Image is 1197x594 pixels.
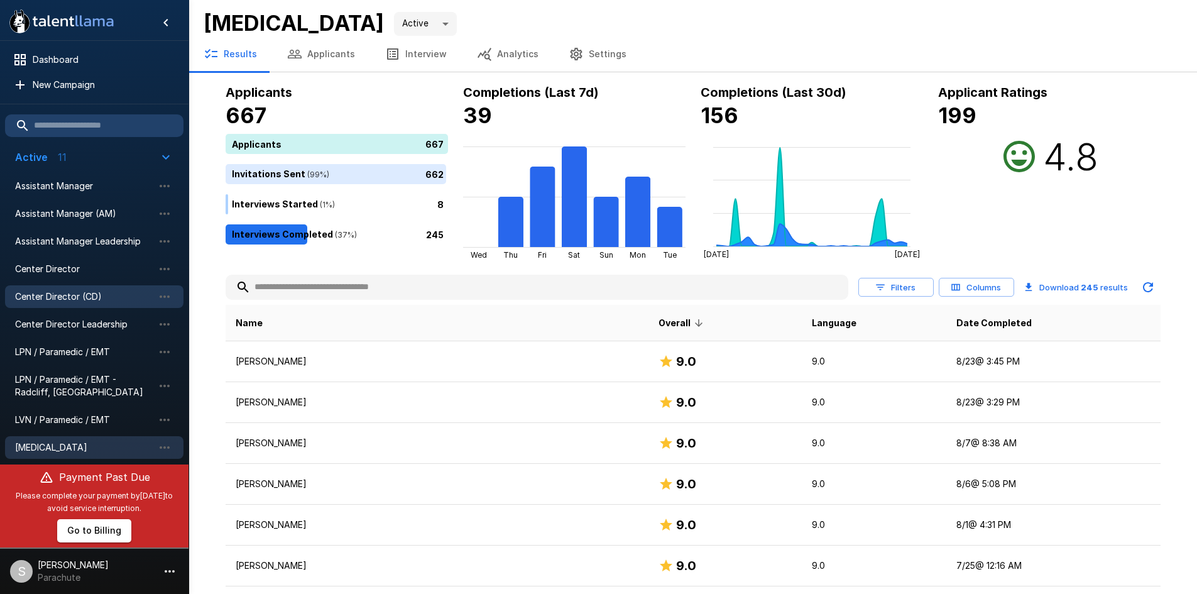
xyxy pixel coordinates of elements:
tspan: Mon [630,250,646,260]
p: 662 [425,167,444,180]
b: Completions (Last 30d) [701,85,846,100]
p: 9.0 [812,519,936,531]
h2: 4.8 [1043,134,1098,179]
tspan: Wed [471,250,487,260]
h6: 9.0 [676,474,696,494]
td: 8/23 @ 3:29 PM [946,382,1160,423]
div: Active [394,12,457,36]
p: 9.0 [812,396,936,409]
p: 9.0 [812,355,936,368]
p: 9.0 [812,437,936,449]
b: [MEDICAL_DATA] [204,10,384,36]
td: 8/1 @ 4:31 PM [946,505,1160,546]
b: 39 [463,102,492,128]
span: Overall [659,316,707,331]
td: 7/25 @ 12:16 AM [946,546,1160,586]
button: Results [189,36,272,72]
tspan: Sun [599,250,613,260]
tspan: Sat [568,250,580,260]
p: [PERSON_NAME] [236,559,639,572]
button: Interview [370,36,462,72]
p: 667 [425,137,444,150]
button: Filters [858,278,934,297]
p: [PERSON_NAME] [236,355,639,368]
b: 245 [1081,282,1098,292]
button: Applicants [272,36,370,72]
span: Language [812,316,856,331]
td: 8/23 @ 3:45 PM [946,341,1160,382]
b: Applicant Ratings [938,85,1047,100]
tspan: Fri [538,250,547,260]
h6: 9.0 [676,392,696,412]
p: 245 [426,228,444,241]
b: Completions (Last 7d) [463,85,599,100]
b: 156 [701,102,738,128]
p: [PERSON_NAME] [236,478,639,490]
button: Settings [554,36,642,72]
button: Analytics [462,36,554,72]
td: 8/6 @ 5:08 PM [946,464,1160,505]
h6: 9.0 [676,556,696,576]
p: 9.0 [812,559,936,572]
b: 667 [226,102,266,128]
tspan: [DATE] [894,250,919,259]
span: Date Completed [956,316,1032,331]
td: 8/7 @ 8:38 AM [946,423,1160,464]
tspan: Tue [662,250,676,260]
p: 9.0 [812,478,936,490]
tspan: [DATE] [704,250,729,259]
button: Updated Today - 11:16 AM [1135,275,1161,300]
tspan: Thu [503,250,518,260]
b: Applicants [226,85,292,100]
span: Name [236,316,263,331]
h6: 9.0 [676,433,696,453]
button: Columns [939,278,1014,297]
p: [PERSON_NAME] [236,437,639,449]
button: Download 245 results [1019,275,1133,300]
p: [PERSON_NAME] [236,519,639,531]
h6: 9.0 [676,351,696,371]
p: [PERSON_NAME] [236,396,639,409]
p: 8 [437,197,444,211]
h6: 9.0 [676,515,696,535]
b: 199 [938,102,976,128]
